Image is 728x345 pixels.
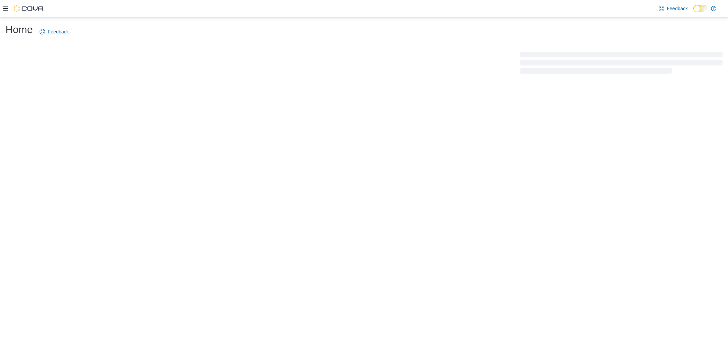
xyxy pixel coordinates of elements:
[14,5,44,12] img: Cova
[48,28,69,35] span: Feedback
[656,2,690,15] a: Feedback
[37,25,71,39] a: Feedback
[520,53,723,75] span: Loading
[693,5,708,12] input: Dark Mode
[5,23,33,36] h1: Home
[667,5,688,12] span: Feedback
